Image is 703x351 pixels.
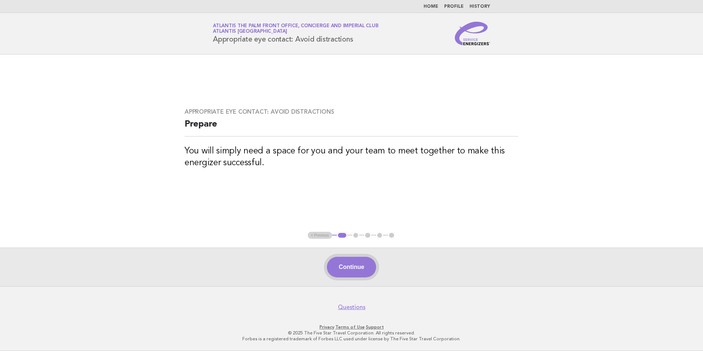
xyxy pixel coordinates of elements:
img: Service Energizers [455,22,490,45]
a: Privacy [320,325,334,330]
h1: Appropriate eye contact: Avoid distractions [213,24,378,43]
button: 1 [337,232,347,239]
a: Atlantis The Palm Front Office, Concierge and Imperial ClubAtlantis [GEOGRAPHIC_DATA] [213,24,378,34]
span: Atlantis [GEOGRAPHIC_DATA] [213,29,287,34]
a: Support [366,325,384,330]
p: · · [126,324,577,330]
h2: Prepare [185,118,518,136]
p: © 2025 The Five Star Travel Corporation. All rights reserved. [126,330,577,336]
p: Forbes is a registered trademark of Forbes LLC used under license by The Five Star Travel Corpora... [126,336,577,342]
a: History [470,4,490,9]
a: Questions [338,304,365,311]
a: Home [424,4,438,9]
a: Terms of Use [335,325,365,330]
a: Profile [444,4,464,9]
h3: You will simply need a space for you and your team to meet together to make this energizer succes... [185,145,518,169]
h3: Appropriate eye contact: Avoid distractions [185,108,518,116]
button: Continue [327,257,376,277]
